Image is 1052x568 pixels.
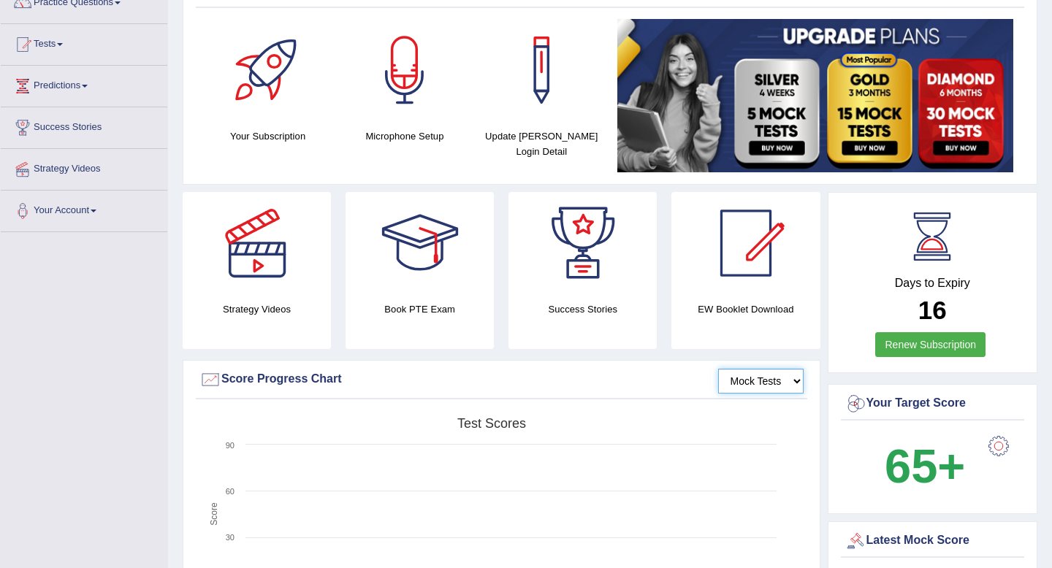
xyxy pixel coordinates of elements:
[875,332,986,357] a: Renew Subscription
[845,277,1021,290] h4: Days to Expiry
[885,440,965,493] b: 65+
[845,530,1021,552] div: Latest Mock Score
[226,533,235,542] text: 30
[1,191,167,227] a: Your Account
[183,302,331,317] h4: Strategy Videos
[508,302,657,317] h4: Success Stories
[226,441,235,450] text: 90
[199,369,804,391] div: Score Progress Chart
[1,107,167,144] a: Success Stories
[1,24,167,61] a: Tests
[617,19,1013,172] img: small5.jpg
[209,502,219,526] tspan: Score
[1,149,167,185] a: Strategy Videos
[1,66,167,102] a: Predictions
[671,302,820,317] h4: EW Booklet Download
[346,302,494,317] h4: Book PTE Exam
[457,416,526,431] tspan: Test scores
[481,128,603,159] h4: Update [PERSON_NAME] Login Detail
[343,128,465,144] h4: Microphone Setup
[207,128,329,144] h4: Your Subscription
[226,487,235,496] text: 60
[845,393,1021,415] div: Your Target Score
[918,296,947,324] b: 16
